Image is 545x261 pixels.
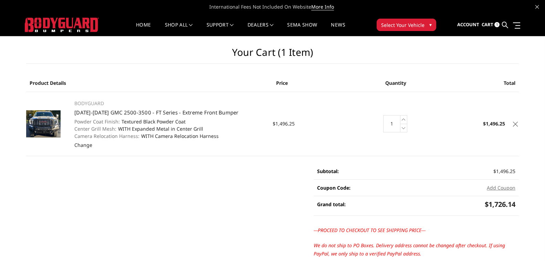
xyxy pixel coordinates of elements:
[457,21,479,28] span: Account
[317,168,339,174] strong: Subtotal:
[317,201,346,208] strong: Grand total:
[273,74,355,92] th: Price
[429,21,432,28] span: ▾
[74,125,265,132] dd: WITH Expanded Metal in Center Grill
[511,228,545,261] iframe: Chat Widget
[494,22,500,27] span: 1
[74,99,265,108] p: BODYGUARD
[493,168,515,174] span: $1,496.25
[25,18,99,32] img: BODYGUARD BUMPERS
[482,16,500,34] a: Cart 1
[26,47,519,64] h1: Your Cart (1 item)
[381,21,425,29] span: Select Your Vehicle
[487,184,515,191] button: Add Coupon
[483,120,505,127] strong: $1,496.25
[314,226,519,234] p: ---PROCEED TO CHECKOUT TO SEE SHIPPING PRICE---
[314,241,519,258] p: We do not ship to PO Boxes. Delivery address cannot be changed after checkout. If using PayPal, w...
[287,22,317,36] a: SEMA Show
[74,118,120,125] dt: Powder Coat Finish:
[437,74,519,92] th: Total
[377,19,436,31] button: Select Your Vehicle
[26,110,61,138] img: 2024-2025 GMC 2500-3500 - FT Series - Extreme Front Bumper
[457,16,479,34] a: Account
[74,142,92,148] a: Change
[485,200,515,209] span: $1,726.14
[273,120,295,127] span: $1,496.25
[74,132,139,140] dt: Camera Relocation Harness:
[165,22,193,36] a: shop all
[355,74,437,92] th: Quantity
[317,184,350,191] strong: Coupon Code:
[311,3,334,10] a: More Info
[26,74,273,92] th: Product Details
[74,132,265,140] dd: WITH Camera Relocation Harness
[74,118,265,125] dd: Textured Black Powder Coat
[331,22,345,36] a: News
[207,22,234,36] a: Support
[74,109,239,116] a: [DATE]-[DATE] GMC 2500-3500 - FT Series - Extreme Front Bumper
[248,22,274,36] a: Dealers
[74,125,116,132] dt: Center Grill Mesh:
[482,21,493,28] span: Cart
[136,22,151,36] a: Home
